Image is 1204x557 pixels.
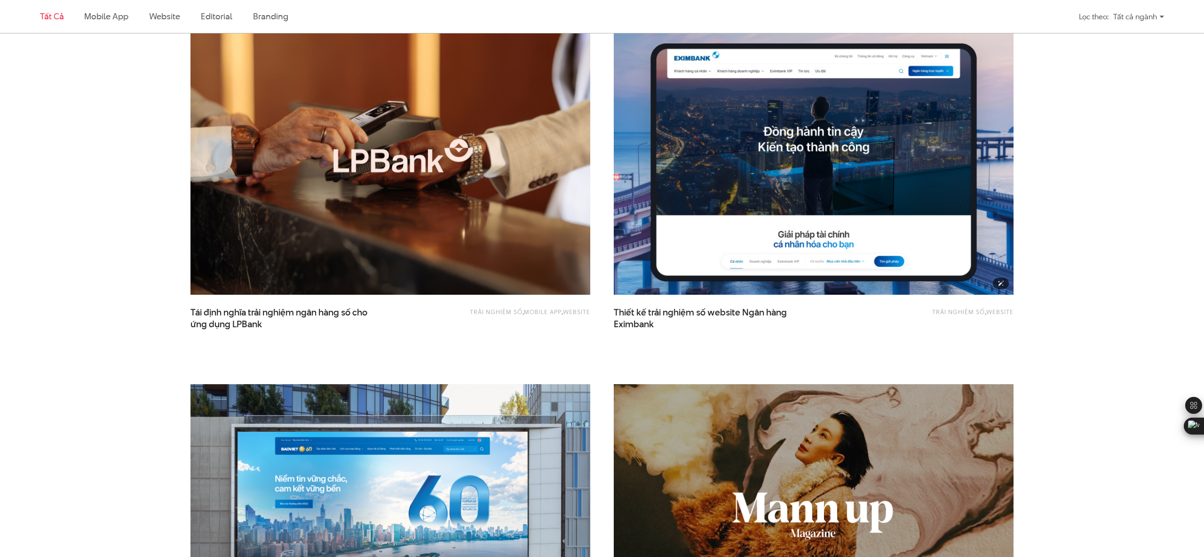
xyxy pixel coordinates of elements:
a: Website [149,10,180,22]
div: , [854,307,1014,325]
a: Branding [253,10,288,22]
a: Trải nghiệm số [932,307,985,316]
a: Thiết kế trải nghiệm số website Ngân hàngEximbank [614,307,802,330]
a: Website [986,307,1014,316]
a: Editorial [201,10,232,22]
div: , , [430,307,590,325]
span: Thiết kế trải nghiệm số website Ngân hàng [614,307,802,330]
a: Trải nghiệm số [470,307,523,316]
span: ứng dụng LPBank [190,318,262,331]
a: Tái định nghĩa trải nghiệm ngân hàng số choứng dụng LPBank [190,307,379,330]
img: LPBank Thumb [190,26,590,295]
span: Eximbank [614,318,654,331]
a: Mobile app [524,307,562,316]
a: Website [563,307,590,316]
img: Eximbank Website Portal [594,13,1034,308]
span: Tái định nghĩa trải nghiệm ngân hàng số cho [190,307,379,330]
